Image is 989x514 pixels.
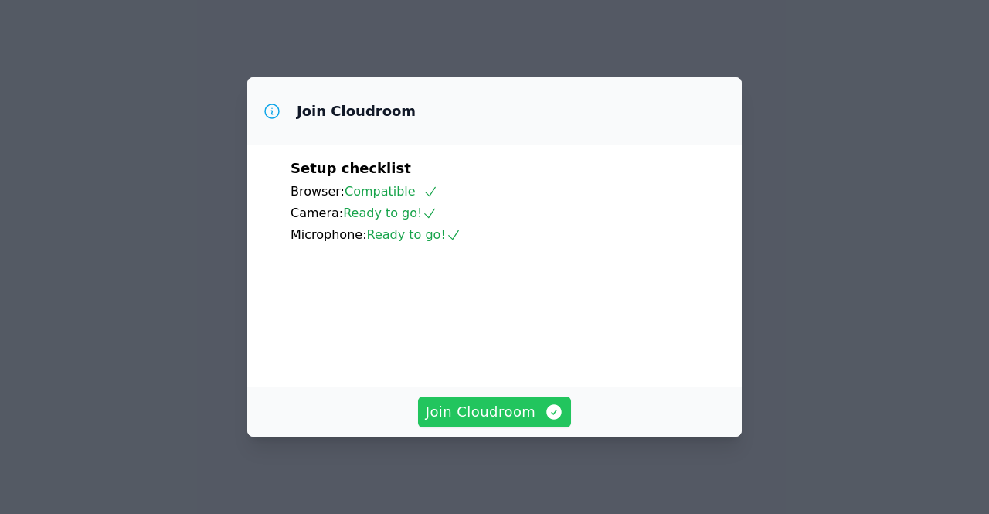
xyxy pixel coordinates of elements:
span: Camera: [291,206,343,220]
button: Join Cloudroom [418,397,572,427]
span: Setup checklist [291,160,411,176]
span: Microphone: [291,227,367,242]
span: Join Cloudroom [426,401,564,423]
span: Ready to go! [343,206,437,220]
span: Browser: [291,184,345,199]
h3: Join Cloudroom [297,102,416,121]
span: Ready to go! [367,227,461,242]
span: Compatible [345,184,438,199]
